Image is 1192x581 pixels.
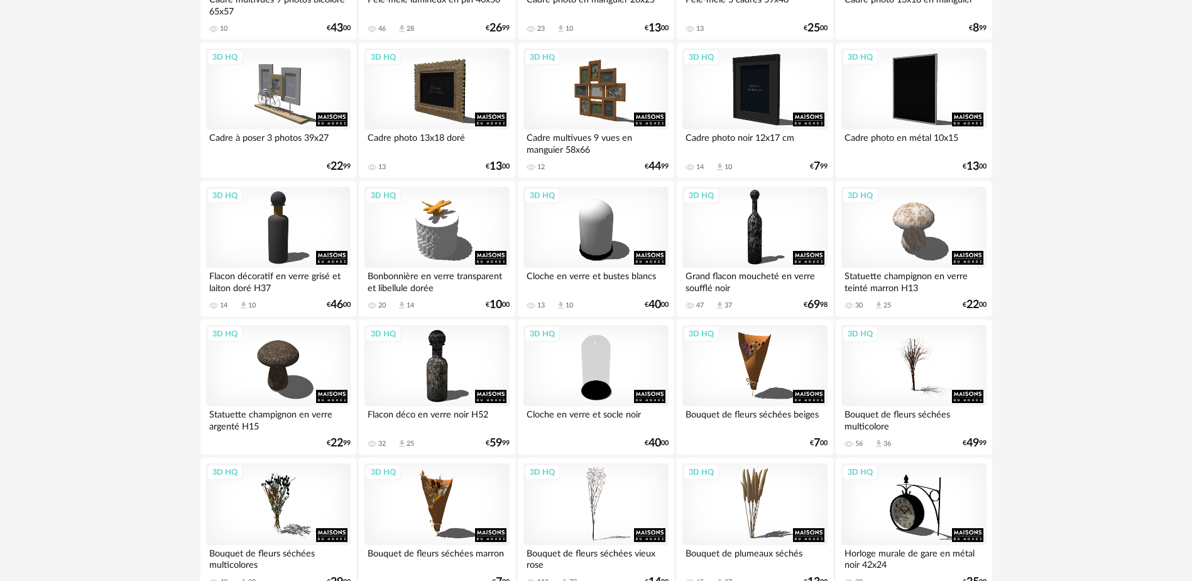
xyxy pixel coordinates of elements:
[364,545,509,570] div: Bouquet de fleurs séchées marron
[648,301,661,309] span: 40
[966,301,979,309] span: 22
[696,301,704,310] div: 47
[648,439,661,448] span: 40
[524,49,560,65] div: 3D HQ
[682,268,827,293] div: Grand flacon moucheté en verre soufflé noir
[724,163,732,172] div: 10
[200,319,356,455] a: 3D HQ Statuette champignon en verre argenté H15 €2299
[874,301,883,310] span: Download icon
[486,24,510,33] div: € 99
[963,162,987,171] div: € 00
[696,25,704,33] div: 13
[206,545,351,570] div: Bouquet de fleurs séchées multicolores
[397,439,407,448] span: Download icon
[966,439,979,448] span: 49
[407,440,414,448] div: 25
[331,301,343,309] span: 46
[524,464,560,480] div: 3D HQ
[489,162,502,171] span: 13
[682,545,827,570] div: Bouquet de plumeaux séchés
[523,130,668,155] div: Cadre multivues 9 vues en manguier 58x66
[486,439,510,448] div: € 99
[486,301,510,309] div: € 00
[566,301,573,310] div: 10
[810,439,828,448] div: € 00
[206,130,351,155] div: Cadre à poser 3 photos 39x27
[683,326,719,342] div: 3D HQ
[359,181,515,317] a: 3D HQ Bonbonnière en verre transparent et libellule dorée 20 Download icon 14 €1000
[874,439,883,448] span: Download icon
[842,49,878,65] div: 3D HQ
[810,162,828,171] div: € 99
[364,268,509,293] div: Bonbonnière en verre transparent et libellule dorée
[973,24,979,33] span: 8
[537,301,545,310] div: 13
[200,181,356,317] a: 3D HQ Flacon décoratif en verre grisé et laiton doré H37 14 Download icon 10 €4600
[537,25,545,33] div: 23
[407,301,414,310] div: 14
[696,163,704,172] div: 14
[969,24,987,33] div: € 99
[855,440,863,448] div: 56
[677,319,833,455] a: 3D HQ Bouquet de fleurs séchées beiges €700
[883,301,891,310] div: 25
[331,24,343,33] span: 43
[207,464,243,480] div: 3D HQ
[327,24,351,33] div: € 00
[836,319,992,455] a: 3D HQ Bouquet de fleurs séchées multicolore 56 Download icon 36 €4999
[724,301,732,310] div: 37
[966,162,979,171] span: 13
[556,24,566,33] span: Download icon
[836,181,992,317] a: 3D HQ Statuette champignon en verre teinté marron H13 30 Download icon 25 €2200
[327,301,351,309] div: € 00
[814,162,820,171] span: 7
[566,25,573,33] div: 10
[883,440,891,448] div: 36
[682,130,827,155] div: Cadre photo noir 12x17 cm
[683,187,719,204] div: 3D HQ
[207,326,243,342] div: 3D HQ
[804,301,828,309] div: € 98
[331,439,343,448] span: 22
[407,25,414,33] div: 28
[807,301,820,309] span: 69
[518,319,674,455] a: 3D HQ Cloche en verre et socle noir €4000
[715,301,724,310] span: Download icon
[378,301,386,310] div: 20
[239,301,248,310] span: Download icon
[248,301,256,310] div: 10
[807,24,820,33] span: 25
[365,49,402,65] div: 3D HQ
[855,301,863,310] div: 30
[206,406,351,431] div: Statuette champignon en verre argenté H15
[518,43,674,179] a: 3D HQ Cadre multivues 9 vues en manguier 58x66 12 €4499
[841,268,986,293] div: Statuette champignon en verre teinté marron H13
[842,464,878,480] div: 3D HQ
[677,181,833,317] a: 3D HQ Grand flacon moucheté en verre soufflé noir 47 Download icon 37 €6998
[523,545,668,570] div: Bouquet de fleurs séchées vieux rose
[841,406,986,431] div: Bouquet de fleurs séchées multicolore
[963,439,987,448] div: € 99
[220,301,227,310] div: 14
[489,24,502,33] span: 26
[683,49,719,65] div: 3D HQ
[842,326,878,342] div: 3D HQ
[486,162,510,171] div: € 00
[841,545,986,570] div: Horloge murale de gare en métal noir 42x24
[645,24,669,33] div: € 00
[683,464,719,480] div: 3D HQ
[518,181,674,317] a: 3D HQ Cloche en verre et bustes blancs 13 Download icon 10 €4000
[814,439,820,448] span: 7
[327,162,351,171] div: € 99
[364,406,509,431] div: Flacon déco en verre noir H52
[645,439,669,448] div: € 00
[359,43,515,179] a: 3D HQ Cadre photo 13x18 doré 13 €1300
[841,130,986,155] div: Cadre photo en métal 10x15
[365,464,402,480] div: 3D HQ
[200,43,356,179] a: 3D HQ Cadre à poser 3 photos 39x27 €2299
[220,25,227,33] div: 10
[648,24,661,33] span: 13
[524,187,560,204] div: 3D HQ
[804,24,828,33] div: € 00
[682,406,827,431] div: Bouquet de fleurs séchées beiges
